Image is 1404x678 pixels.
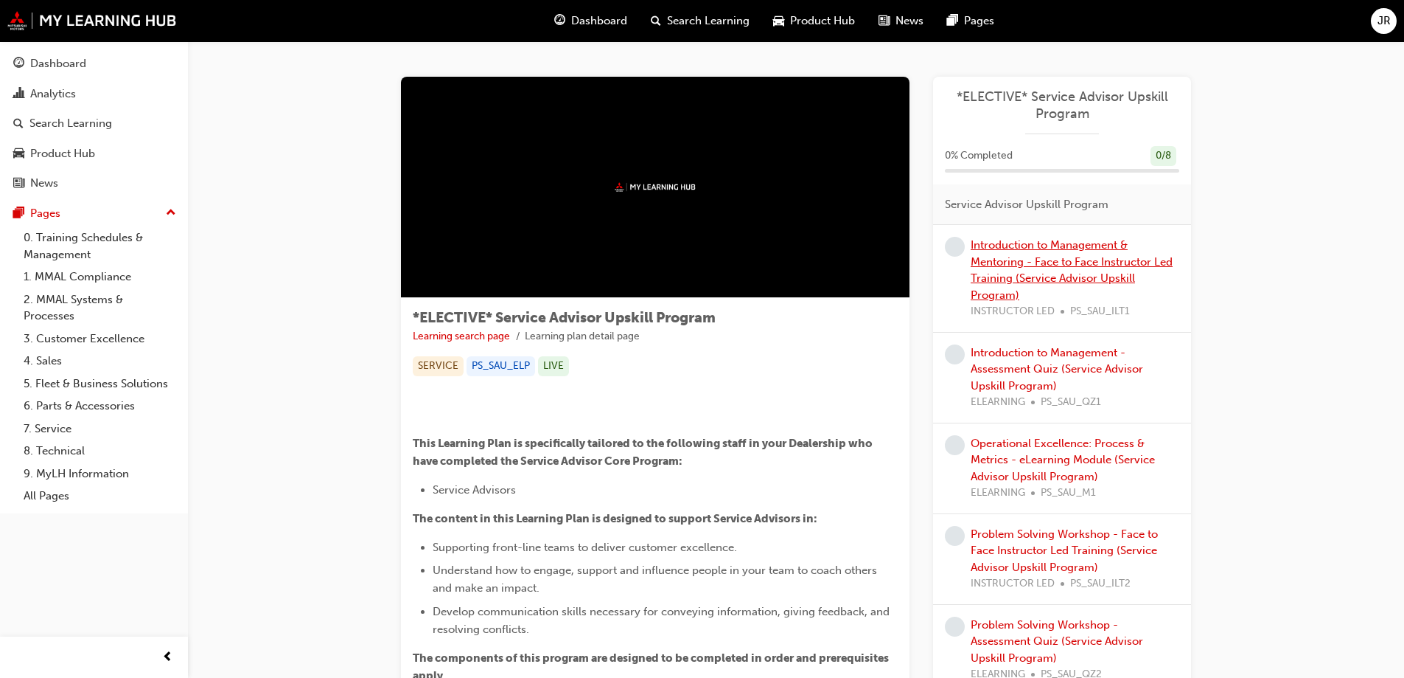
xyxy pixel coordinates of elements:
[162,648,173,667] span: prev-icon
[413,512,817,525] span: The content in this Learning Plan is designed to support Service Advisors in:
[18,485,182,508] a: All Pages
[971,485,1025,502] span: ELEARNING
[18,266,182,288] a: 1. MMAL Compliance
[18,226,182,266] a: 0. Training Schedules & Management
[773,12,784,30] span: car-icon
[651,12,661,30] span: search-icon
[413,330,510,342] a: Learning search page
[433,541,737,554] span: Supporting front-line teams to deliver customer excellence.
[1150,146,1176,166] div: 0 / 8
[413,309,716,326] span: *ELECTIVE* Service Advisor Upskill Program
[538,356,569,376] div: LIVE
[542,6,639,36] a: guage-iconDashboard
[879,12,890,30] span: news-icon
[6,170,182,197] a: News
[6,200,182,227] button: Pages
[433,483,516,497] span: Service Advisors
[433,564,880,595] span: Understand how to engage, support and influence people in your team to coach others and make an i...
[18,463,182,485] a: 9. MyLH Information
[639,6,761,36] a: search-iconSearch Learning
[945,89,1179,122] a: *ELECTIVE* Service Advisor Upskill Program
[971,238,1173,302] a: Introduction to Management & Mentoring - Face to Face Instructor Led Training (Service Advisor Up...
[29,115,112,132] div: Search Learning
[18,288,182,328] a: 2. MMAL Systems & Processes
[6,140,182,167] a: Product Hub
[18,418,182,440] a: 7. Service
[13,207,24,221] span: pages-icon
[30,175,58,192] div: News
[1371,8,1397,34] button: JR
[947,12,958,30] span: pages-icon
[13,88,24,101] span: chart-icon
[13,177,24,190] span: news-icon
[13,148,24,161] span: car-icon
[571,13,627,30] span: Dashboard
[18,395,182,418] a: 6. Parts & Accessories
[30,145,95,162] div: Product Hub
[1070,575,1131,592] span: PS_SAU_ILT2
[615,182,696,192] img: mmal
[971,618,1143,665] a: Problem Solving Workshop - Assessment Quiz (Service Advisor Upskill Program)
[30,205,60,222] div: Pages
[554,12,565,30] span: guage-icon
[971,437,1155,483] a: Operational Excellence: Process & Metrics - eLearning Module (Service Advisor Upskill Program)
[945,526,965,546] span: learningRecordVerb_NONE-icon
[1070,303,1130,320] span: PS_SAU_ILT1
[6,80,182,108] a: Analytics
[18,328,182,350] a: 3. Customer Excellence
[935,6,1006,36] a: pages-iconPages
[30,86,76,103] div: Analytics
[433,605,893,636] span: Develop communication skills necessary for conveying information, giving feedback, and resolving ...
[13,117,24,131] span: search-icon
[867,6,935,36] a: news-iconNews
[6,47,182,200] button: DashboardAnalyticsSearch LearningProduct HubNews
[525,328,640,345] li: Learning plan detail page
[945,617,965,637] span: learningRecordVerb_NONE-icon
[790,13,855,30] span: Product Hub
[1377,13,1391,30] span: JR
[895,13,923,30] span: News
[971,303,1055,320] span: INSTRUCTOR LED
[945,196,1108,213] span: Service Advisor Upskill Program
[945,148,1013,165] span: 0 % Completed
[413,356,464,376] div: SERVICE
[971,394,1025,411] span: ELEARNING
[18,350,182,373] a: 4. Sales
[971,527,1158,574] a: Problem Solving Workshop - Face to Face Instructor Led Training (Service Advisor Upskill Program)
[761,6,867,36] a: car-iconProduct Hub
[18,373,182,395] a: 5. Fleet & Business Solutions
[18,440,182,463] a: 8. Technical
[413,437,875,468] span: This Learning Plan is specifically tailored to the following staff in your Dealership who have co...
[971,346,1143,392] a: Introduction to Management - Assessment Quiz (Service Advisor Upskill Program)
[667,13,750,30] span: Search Learning
[945,435,965,455] span: learningRecordVerb_NONE-icon
[30,55,86,72] div: Dashboard
[467,356,535,376] div: PS_SAU_ELP
[945,237,965,257] span: learningRecordVerb_NONE-icon
[945,345,965,364] span: learningRecordVerb_NONE-icon
[1041,485,1096,502] span: PS_SAU_M1
[6,50,182,77] a: Dashboard
[13,58,24,71] span: guage-icon
[166,204,176,223] span: up-icon
[971,575,1055,592] span: INSTRUCTOR LED
[1041,394,1101,411] span: PS_SAU_QZ1
[7,11,177,30] img: mmal
[964,13,994,30] span: Pages
[6,110,182,137] a: Search Learning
